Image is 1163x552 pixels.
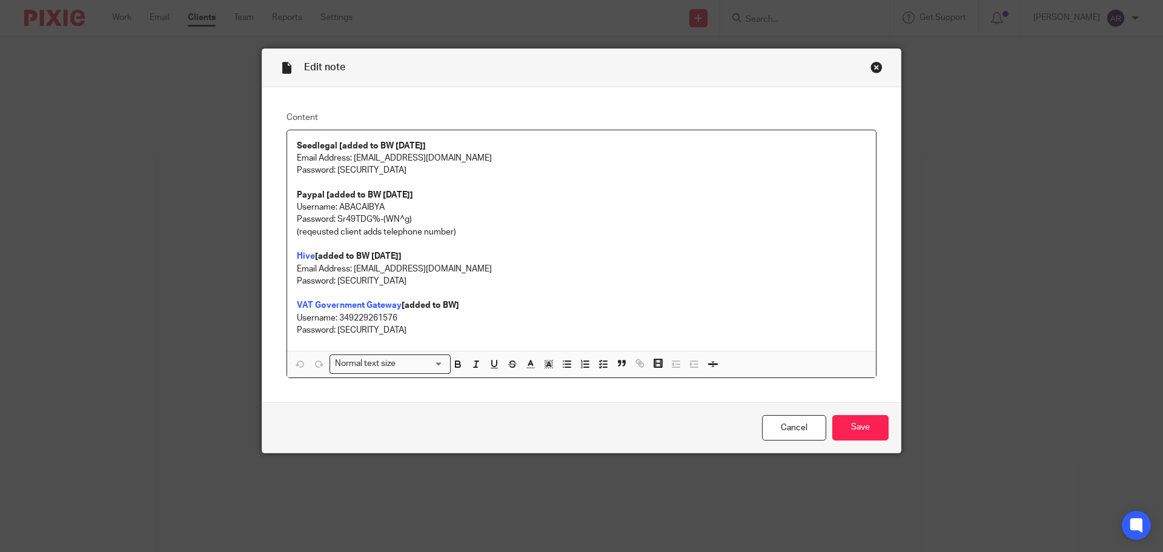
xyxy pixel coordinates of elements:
[297,312,866,324] p: Username: 349229261576
[297,263,866,275] p: Email Address: [EMAIL_ADDRESS][DOMAIN_NAME]
[297,142,426,150] strong: Seedlegal [added to BW [DATE]]
[762,415,826,441] a: Cancel
[297,324,866,336] p: Password: [SECURITY_DATA]
[297,275,866,287] p: Password: [SECURITY_DATA]
[297,152,866,164] p: Email Address: [EMAIL_ADDRESS][DOMAIN_NAME]
[297,164,866,176] p: Password: [SECURITY_DATA]
[297,301,402,310] a: VAT Government Gateway
[400,357,443,370] input: Search for option
[330,354,451,373] div: Search for option
[315,252,402,261] strong: [added to BW [DATE]]
[297,213,866,225] p: Password: Sr49TDG%-(WN^g)
[297,226,866,238] p: (reqeusted client adds telephone number)
[287,111,876,124] label: Content
[297,201,866,213] p: Username: ABACAIBYA
[870,61,883,73] div: Close this dialog window
[297,191,413,199] strong: Paypal [added to BW [DATE]]
[832,415,889,441] input: Save
[402,301,459,310] strong: [added to BW]
[304,62,345,72] span: Edit note
[333,357,399,370] span: Normal text size
[297,252,315,261] a: Hive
